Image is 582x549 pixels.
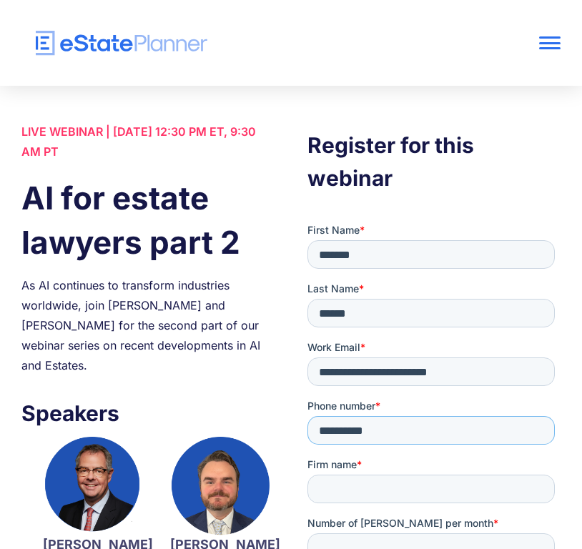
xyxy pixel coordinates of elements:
a: home [21,31,453,56]
div: LIVE WEBINAR | [DATE] 12:30 PM ET, 9:30 AM PT [21,122,275,162]
h1: AI for estate lawyers part 2 [21,176,275,264]
div: As AI continues to transform industries worldwide, join [PERSON_NAME] and [PERSON_NAME] for the s... [21,275,275,375]
h3: Speakers [21,397,275,430]
h3: Register for this webinar [307,129,561,194]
